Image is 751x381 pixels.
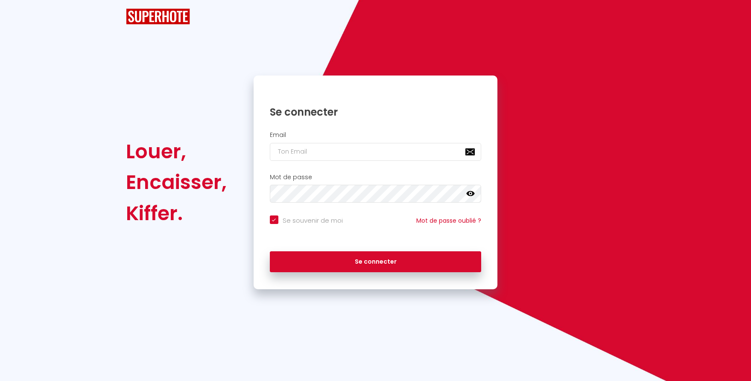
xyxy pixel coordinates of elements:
[126,136,227,167] div: Louer,
[270,105,482,119] h1: Se connecter
[126,167,227,198] div: Encaisser,
[270,251,482,273] button: Se connecter
[126,9,190,24] img: SuperHote logo
[270,143,482,161] input: Ton Email
[416,216,481,225] a: Mot de passe oublié ?
[270,131,482,139] h2: Email
[126,198,227,229] div: Kiffer.
[270,174,482,181] h2: Mot de passe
